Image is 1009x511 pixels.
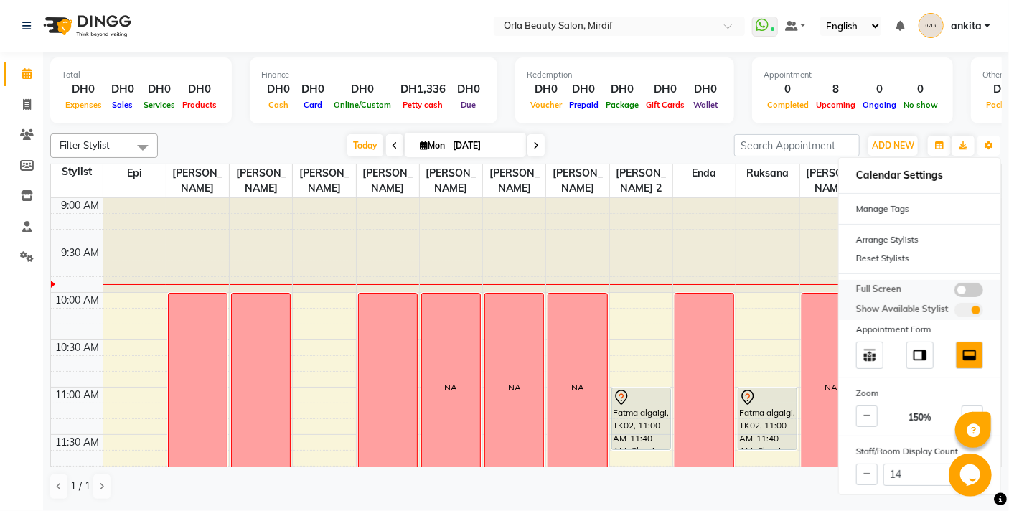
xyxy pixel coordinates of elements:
span: Sales [109,100,137,110]
div: 10:00 AM [53,293,103,308]
span: Full Screen [856,283,901,297]
div: Appointment [764,69,942,81]
span: [PERSON_NAME] [293,164,355,197]
span: Show Available Stylist [856,303,949,317]
span: Package [602,100,642,110]
div: 0 [764,81,812,98]
div: Staff/Room Display Count [839,442,1000,461]
span: [PERSON_NAME] [546,164,609,197]
span: Petty cash [400,100,447,110]
span: Upcoming [812,100,859,110]
div: DH0 [62,81,105,98]
span: [PERSON_NAME] [230,164,292,197]
div: NA [825,381,837,394]
div: 10:30 AM [53,340,103,355]
div: Stylist [51,164,103,179]
div: DH0 [105,81,140,98]
span: Epi [103,164,166,182]
div: 11:00 AM [53,388,103,403]
h6: Calendar Settings [839,164,1000,187]
span: ADD NEW [872,140,914,151]
div: Zoom [839,384,1000,403]
div: Redemption [527,69,723,81]
div: 8 [812,81,859,98]
div: NA [571,381,584,394]
div: DH0 [140,81,179,98]
span: Wallet [690,100,721,110]
div: NA [444,381,457,394]
span: Cash [265,100,292,110]
input: Search Appointment [734,134,860,156]
span: Mon [416,140,449,151]
div: 9:30 AM [59,245,103,261]
span: Expenses [62,100,105,110]
div: DH1,336 [395,81,451,98]
div: DH0 [330,81,395,98]
div: NA [508,381,521,394]
span: 150% [909,411,931,424]
span: [PERSON_NAME] [483,164,545,197]
span: Enda [673,164,736,182]
span: Completed [764,100,812,110]
img: ankita [919,13,944,38]
span: Filter Stylist [60,139,110,151]
span: Services [140,100,179,110]
span: Gift Cards [642,100,688,110]
span: ruksana [736,164,799,182]
div: DH0 [642,81,688,98]
div: 11:30 AM [53,435,103,450]
div: DH0 [261,81,296,98]
div: Finance [261,69,486,81]
div: Manage Tags [839,200,1000,218]
img: logo [37,6,135,46]
span: Products [179,100,220,110]
span: [PERSON_NAME] [420,164,482,197]
input: 2025-09-01 [449,135,520,156]
div: DH0 [451,81,486,98]
div: DH0 [296,81,330,98]
img: table_move_above.svg [862,347,878,363]
div: DH0 [179,81,220,98]
span: Due [458,100,480,110]
span: Card [300,100,326,110]
div: 0 [900,81,942,98]
span: Voucher [527,100,565,110]
span: 1 / 1 [70,479,90,494]
span: Prepaid [565,100,602,110]
div: Fatma algaigi, TK02, 11:00 AM-11:40 AM, Classic Mani [612,388,670,449]
img: dock_bottom.svg [962,347,977,363]
span: No show [900,100,942,110]
span: [PERSON_NAME] [166,164,229,197]
div: Fatma algaigi, TK02, 11:00 AM-11:40 AM, Classic Pedi [738,388,797,449]
button: ADD NEW [868,136,918,156]
span: [PERSON_NAME] [800,164,863,197]
div: 9:00 AM [59,198,103,213]
span: Online/Custom [330,100,395,110]
span: ankita [951,19,982,34]
div: Total [62,69,220,81]
span: Ongoing [859,100,900,110]
div: 0 [859,81,900,98]
div: Reset Stylists [839,249,1000,268]
span: Today [347,134,383,156]
div: Appointment Form [839,320,1000,339]
span: [PERSON_NAME] [357,164,419,197]
div: Arrange Stylists [839,230,1000,249]
span: [PERSON_NAME] 2 [610,164,672,197]
img: dock_right.svg [912,347,928,363]
iframe: chat widget [949,454,995,497]
div: DH0 [688,81,723,98]
div: DH0 [565,81,602,98]
div: DH0 [602,81,642,98]
div: DH0 [527,81,565,98]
